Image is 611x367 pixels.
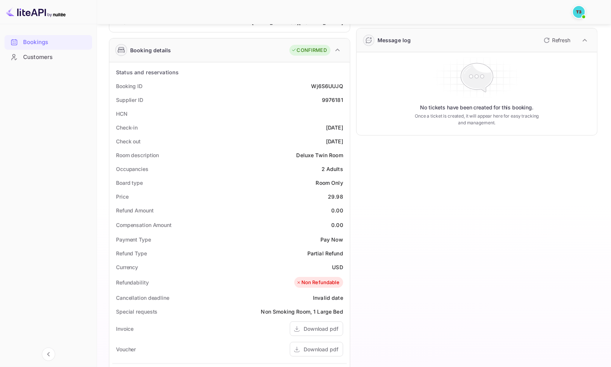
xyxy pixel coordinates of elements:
div: Partial Refund [307,249,343,257]
div: Payment Type [116,236,151,243]
div: Refundability [116,279,149,286]
div: Refund Amount [116,206,154,214]
div: [DATE] [326,137,343,145]
div: 2 Adults [322,165,343,173]
div: Bookings [23,38,88,47]
a: Customers [4,50,92,64]
div: Pay Now [320,236,343,243]
div: Special requests [116,308,157,315]
div: 29.98 [328,193,343,200]
div: Invoice [116,325,134,333]
div: Customers [23,53,88,62]
div: Booking ID [116,82,142,90]
div: 9976181 [322,96,343,104]
img: LiteAPI logo [6,6,66,18]
div: Cancellation deadline [116,294,169,302]
button: Refresh [539,34,573,46]
p: Once a ticket is created, it will appear here for easy tracking and management. [413,113,542,126]
div: 0.00 [331,206,343,214]
p: No tickets have been created for this booking. [420,104,534,111]
div: HCN [116,110,128,118]
img: Traveloka 3PS03 [573,6,585,18]
div: Currency [116,263,138,271]
div: Deluxe Twin Room [297,151,343,159]
div: Board type [116,179,143,187]
div: USD [332,263,343,271]
div: Check out [116,137,141,145]
div: Compensation Amount [116,221,172,229]
div: Non Refundable [296,279,339,286]
div: Price [116,193,129,200]
div: Voucher [116,345,136,353]
div: [DATE] [326,124,343,131]
div: Occupancies [116,165,148,173]
div: Room description [116,151,159,159]
div: Download pdf [304,325,338,333]
div: Message log [377,36,411,44]
a: Bookings [4,35,92,49]
div: Room Only [316,179,343,187]
button: Collapse navigation [42,348,55,361]
div: Status and reservations [116,68,179,76]
div: Customers [4,50,92,65]
div: Refund Type [116,249,147,257]
div: CONFIRMED [291,47,327,54]
p: Refresh [552,36,570,44]
div: Download pdf [304,345,338,353]
div: Check-in [116,124,138,131]
div: Bookings [4,35,92,50]
div: Wj6S6UUJQ [311,82,343,90]
div: Booking details [130,46,171,54]
div: Invalid date [313,294,343,302]
div: Non Smoking Room, 1 Large Bed [261,308,343,315]
div: 0.00 [331,221,343,229]
div: Supplier ID [116,96,143,104]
